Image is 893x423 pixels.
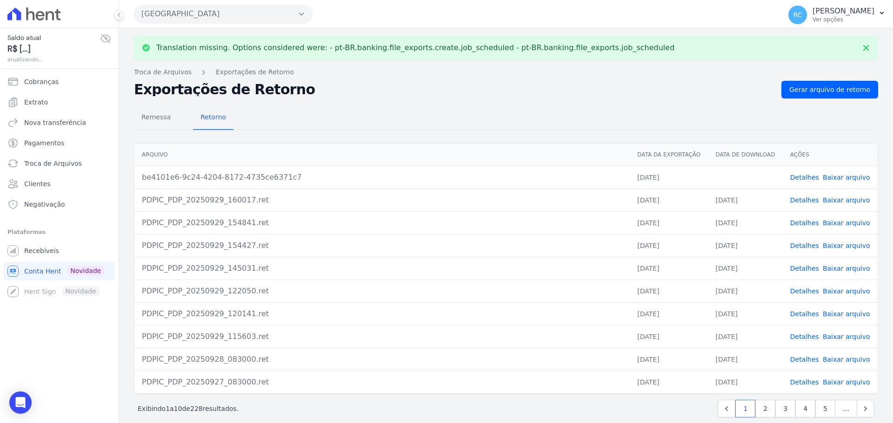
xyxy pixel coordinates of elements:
a: Extrato [4,93,115,111]
span: Recebíveis [24,246,59,255]
td: [DATE] [630,166,708,189]
td: [DATE] [630,302,708,325]
a: Gerar arquivo de retorno [781,81,878,98]
a: Retorno [193,106,233,130]
p: Ver opções [813,16,874,23]
td: [DATE] [708,189,783,211]
span: Pagamentos [24,138,64,148]
span: 228 [190,405,203,412]
a: Pagamentos [4,134,115,152]
td: [DATE] [708,280,783,302]
a: Baixar arquivo [823,219,870,227]
a: Recebíveis [4,241,115,260]
span: Extrato [24,98,48,107]
a: 3 [775,400,795,417]
p: Exibindo a de resultados. [138,404,239,413]
span: … [835,400,857,417]
div: PDPIC_PDP_20250929_154427.ret [142,240,622,251]
td: [DATE] [630,280,708,302]
span: atualizando... [7,55,100,64]
a: Baixar arquivo [823,378,870,386]
p: [PERSON_NAME] [813,7,874,16]
td: [DATE] [630,348,708,371]
a: Next [857,400,874,417]
a: Detalhes [790,287,819,295]
a: 1 [735,400,755,417]
span: Novidade [67,266,105,276]
th: Ações [783,143,878,166]
button: RC [PERSON_NAME] Ver opções [781,2,893,28]
a: Remessa [134,106,178,130]
div: Plataformas [7,227,111,238]
span: Troca de Arquivos [24,159,82,168]
a: Detalhes [790,174,819,181]
a: Nova transferência [4,113,115,132]
span: RC [793,12,802,18]
a: Troca de Arquivos [4,154,115,173]
div: PDPIC_PDP_20250929_122050.ret [142,286,622,297]
td: [DATE] [630,234,708,257]
td: [DATE] [630,189,708,211]
span: R$ [...] [7,43,100,55]
td: [DATE] [708,234,783,257]
td: [DATE] [630,371,708,393]
a: Previous [718,400,735,417]
a: Troca de Arquivos [134,67,192,77]
td: [DATE] [708,211,783,234]
td: [DATE] [708,257,783,280]
button: [GEOGRAPHIC_DATA] [134,5,313,23]
span: Saldo atual [7,33,100,43]
a: Clientes [4,175,115,193]
a: Baixar arquivo [823,310,870,318]
a: Exportações de Retorno [216,67,294,77]
span: Conta Hent [24,267,61,276]
div: PDPIC_PDP_20250929_120141.ret [142,308,622,319]
a: Baixar arquivo [823,174,870,181]
span: Gerar arquivo de retorno [789,85,870,94]
span: 10 [174,405,182,412]
td: [DATE] [708,371,783,393]
a: Detalhes [790,356,819,363]
a: Baixar arquivo [823,242,870,249]
span: Nova transferência [24,118,86,127]
span: Retorno [195,108,232,126]
a: Detalhes [790,378,819,386]
a: Cobranças [4,72,115,91]
span: Remessa [136,108,176,126]
a: Negativação [4,195,115,214]
a: Detalhes [790,265,819,272]
td: [DATE] [708,325,783,348]
a: Baixar arquivo [823,287,870,295]
a: Conta Hent Novidade [4,262,115,280]
span: Clientes [24,179,50,189]
div: PDPIC_PDP_20250929_145031.ret [142,263,622,274]
a: Baixar arquivo [823,333,870,340]
span: 1 [166,405,170,412]
th: Arquivo [134,143,630,166]
td: [DATE] [708,302,783,325]
nav: Breadcrumb [134,67,878,77]
th: Data de Download [708,143,783,166]
a: Baixar arquivo [823,196,870,204]
a: Detalhes [790,333,819,340]
h2: Exportações de Retorno [134,83,774,96]
a: Baixar arquivo [823,356,870,363]
td: [DATE] [630,325,708,348]
a: Detalhes [790,242,819,249]
div: PDPIC_PDP_20250929_154841.ret [142,217,622,228]
div: PDPIC_PDP_20250929_160017.ret [142,195,622,206]
a: Detalhes [790,310,819,318]
td: [DATE] [630,211,708,234]
span: Cobranças [24,77,59,86]
div: PDPIC_PDP_20250927_083000.ret [142,377,622,388]
td: [DATE] [708,348,783,371]
a: Detalhes [790,196,819,204]
div: PDPIC_PDP_20250928_083000.ret [142,354,622,365]
div: PDPIC_PDP_20250929_115603.ret [142,331,622,342]
div: be4101e6-9c24-4204-8172-4735ce6371c7 [142,172,622,183]
p: Translation missing. Options considered were: - pt-BR.banking.file_exports.create.job_scheduled -... [156,43,674,52]
td: [DATE] [630,257,708,280]
th: Data da Exportação [630,143,708,166]
a: Baixar arquivo [823,265,870,272]
div: Open Intercom Messenger [9,391,32,414]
